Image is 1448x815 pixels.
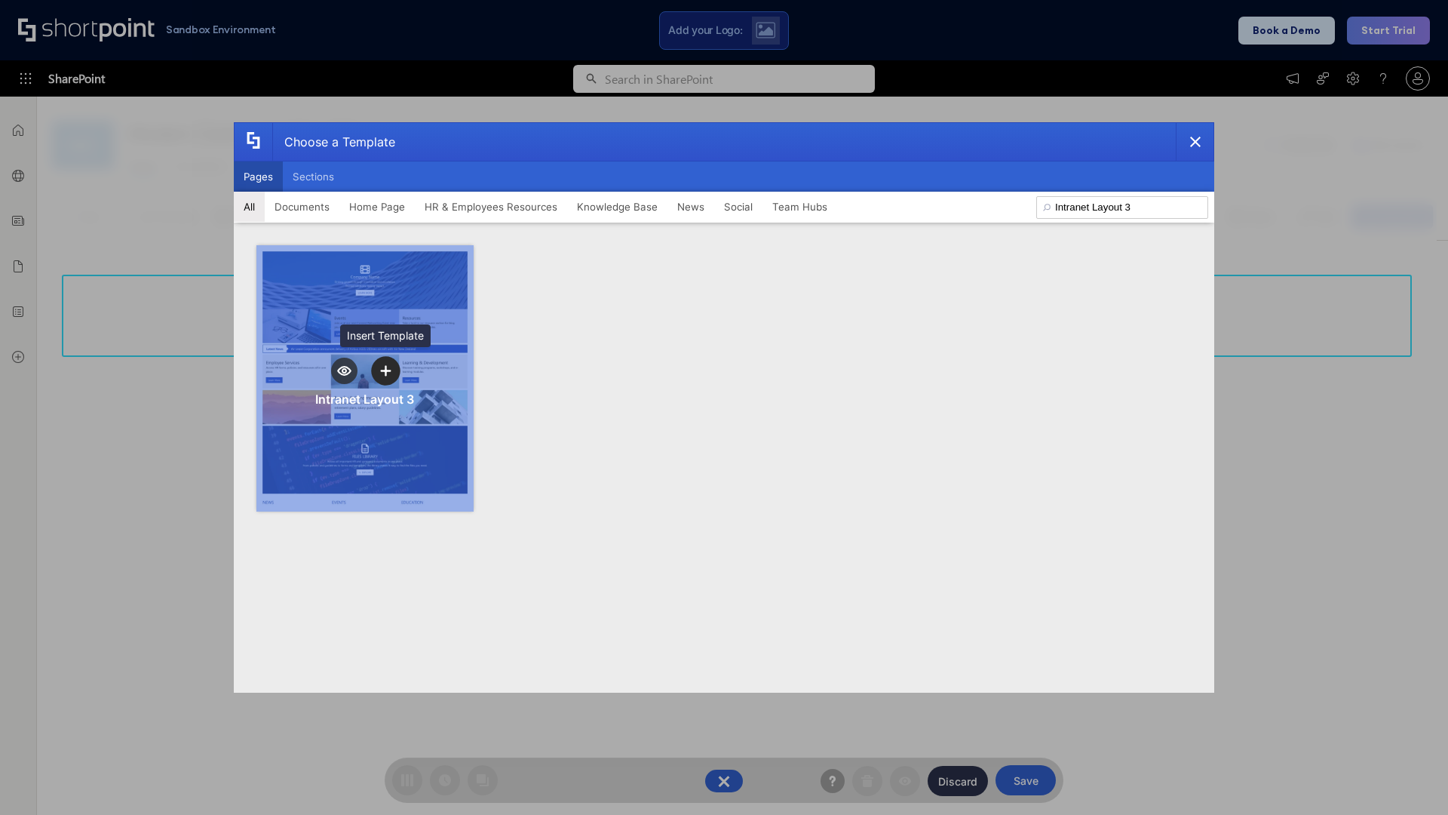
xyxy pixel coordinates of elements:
button: News [667,192,714,222]
iframe: Chat Widget [1373,743,1448,815]
div: template selector [234,122,1214,693]
button: Home Page [339,192,415,222]
button: Documents [265,192,339,222]
button: Social [714,192,762,222]
button: All [234,192,265,222]
div: Choose a Template [272,123,395,161]
button: Team Hubs [762,192,837,222]
button: Knowledge Base [567,192,667,222]
button: Pages [234,161,283,192]
div: Intranet Layout 3 [315,392,414,407]
button: Sections [283,161,344,192]
input: Search [1036,196,1208,219]
button: HR & Employees Resources [415,192,567,222]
